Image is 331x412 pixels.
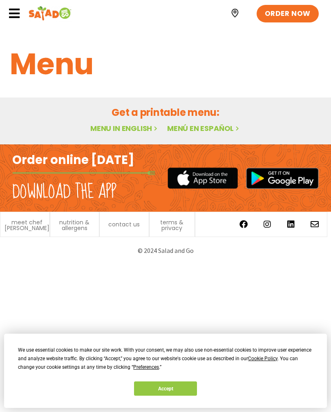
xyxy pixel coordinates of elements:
[12,153,134,168] h2: Order online [DATE]
[29,5,72,22] img: Header logo
[8,245,323,256] p: © 2024 Salad and Go
[248,356,277,361] span: Cookie Policy
[134,381,197,396] button: Accept
[257,5,319,23] a: ORDER NOW
[10,105,321,120] h2: Get a printable menu:
[12,181,116,204] h2: Download the app
[54,219,95,231] a: nutrition & allergens
[4,219,49,231] a: meet chef [PERSON_NAME]
[12,171,155,175] img: fork
[18,346,313,372] div: We use essential cookies to make our site work. With your consent, we may also use non-essential ...
[10,42,321,86] h1: Menu
[4,334,327,408] div: Cookie Consent Prompt
[167,123,241,133] a: Menú en español
[154,219,191,231] a: terms & privacy
[246,168,319,189] img: google_play
[108,222,140,227] a: contact us
[265,9,311,19] span: ORDER NOW
[90,123,159,133] a: Menu in English
[133,364,159,370] span: Preferences
[168,166,238,190] img: appstore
